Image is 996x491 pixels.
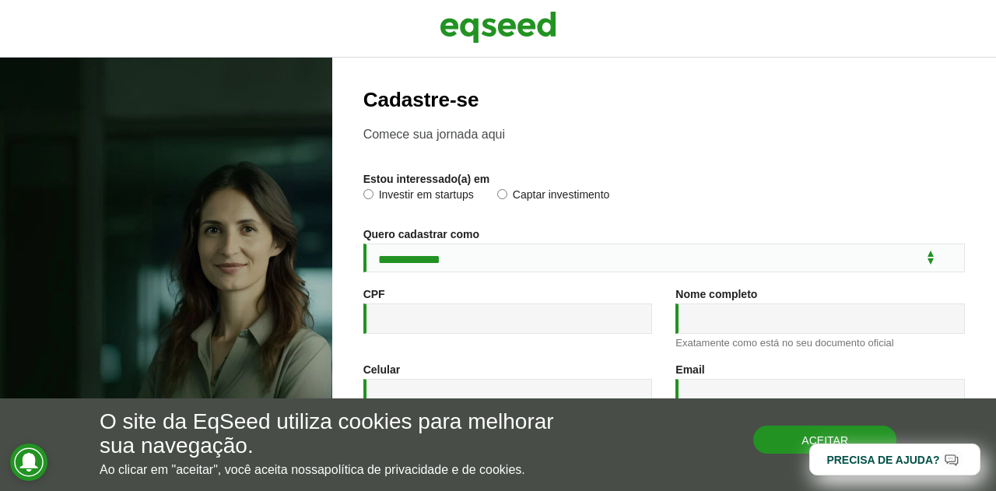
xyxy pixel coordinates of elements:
[363,289,385,300] label: CPF
[675,289,757,300] label: Nome completo
[675,364,704,375] label: Email
[497,189,610,205] label: Captar investimento
[363,89,965,111] h2: Cadastre-se
[363,127,965,142] p: Comece sua jornada aqui
[497,189,507,199] input: Captar investimento
[363,229,479,240] label: Quero cadastrar como
[363,174,490,184] label: Estou interessado(a) em
[363,189,373,199] input: Investir em startups
[675,338,965,348] div: Exatamente como está no seu documento oficial
[100,410,577,458] h5: O site da EqSeed utiliza cookies para melhorar sua navegação.
[363,189,474,205] label: Investir em startups
[100,462,577,477] p: Ao clicar em "aceitar", você aceita nossa .
[753,426,896,454] button: Aceitar
[324,464,522,476] a: política de privacidade e de cookies
[440,8,556,47] img: EqSeed Logo
[363,364,400,375] label: Celular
